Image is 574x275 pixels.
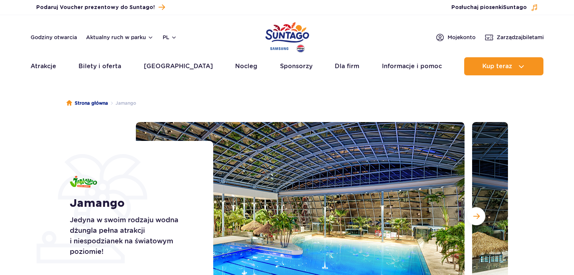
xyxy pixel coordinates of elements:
a: Informacje i pomoc [382,57,442,75]
span: Kup teraz [482,63,512,70]
img: Jamango [70,176,97,188]
a: Park of Poland [265,19,309,53]
a: Podaruj Voucher prezentowy do Suntago! [36,2,165,12]
a: Dla firm [335,57,359,75]
span: Moje konto [448,34,476,41]
button: Aktualny ruch w parku [86,34,154,40]
a: Godziny otwarcia [31,34,77,41]
button: Następny slajd [467,207,485,225]
span: Posłuchaj piosenki [451,4,527,11]
p: Jedyna w swoim rodzaju wodna dżungla pełna atrakcji i niespodzianek na światowym poziomie! [70,215,196,257]
h1: Jamango [70,197,196,210]
span: Suntago [503,5,527,10]
span: Zarządzaj biletami [497,34,544,41]
span: Podaruj Voucher prezentowy do Suntago! [36,4,155,11]
li: Jamango [108,99,136,107]
a: Mojekonto [436,33,476,42]
a: Bilety i oferta [78,57,121,75]
button: pl [163,34,177,41]
a: Strona główna [66,99,108,107]
a: Nocleg [235,57,257,75]
a: Atrakcje [31,57,56,75]
button: Posłuchaj piosenkiSuntago [451,4,538,11]
button: Kup teraz [464,57,543,75]
a: Sponsorzy [280,57,312,75]
a: Zarządzajbiletami [485,33,544,42]
a: [GEOGRAPHIC_DATA] [144,57,213,75]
